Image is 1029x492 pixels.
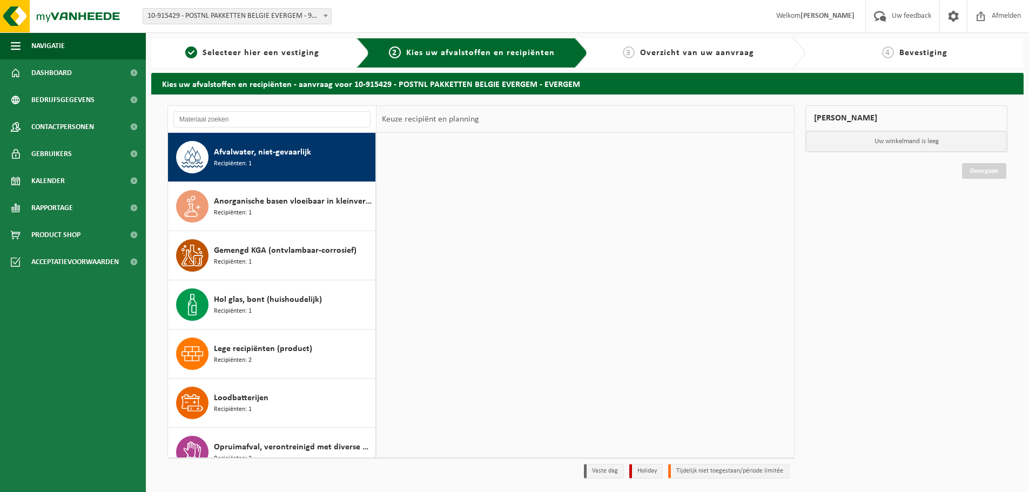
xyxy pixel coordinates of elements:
[882,46,894,58] span: 4
[214,159,252,169] span: Recipiënten: 1
[31,86,95,113] span: Bedrijfsgegevens
[31,113,94,140] span: Contactpersonen
[31,140,72,167] span: Gebruikers
[962,163,1006,179] a: Doorgaan
[214,355,252,366] span: Recipiënten: 2
[151,73,1024,94] h2: Kies uw afvalstoffen en recipiënten - aanvraag voor 10-915429 - POSTNL PAKKETTEN BELGIE EVERGEM -...
[214,257,252,267] span: Recipiënten: 1
[31,194,73,221] span: Rapportage
[214,441,373,454] span: Opruimafval, verontreinigd met diverse niet-gevaarlijke afvalstoffen
[214,306,252,316] span: Recipiënten: 1
[214,208,252,218] span: Recipiënten: 1
[623,46,635,58] span: 3
[805,105,1007,131] div: [PERSON_NAME]
[668,464,789,478] li: Tijdelijk niet toegestaan/période limitée
[31,167,65,194] span: Kalender
[214,195,373,208] span: Anorganische basen vloeibaar in kleinverpakking
[168,133,376,182] button: Afvalwater, niet-gevaarlijk Recipiënten: 1
[143,9,331,24] span: 10-915429 - POSTNL PAKKETTEN BELGIE EVERGEM - 9940 EVERGEM, DELORI MAESLAAN 2 A
[168,182,376,231] button: Anorganische basen vloeibaar in kleinverpakking Recipiënten: 1
[214,293,322,306] span: Hol glas, bont (huishoudelijk)
[584,464,624,478] li: Vaste dag
[168,280,376,329] button: Hol glas, bont (huishoudelijk) Recipiënten: 1
[899,49,947,57] span: Bevestiging
[214,392,268,405] span: Loodbatterijen
[168,329,376,379] button: Lege recipiënten (product) Recipiënten: 2
[173,111,371,127] input: Materiaal zoeken
[629,464,663,478] li: Holiday
[640,49,754,57] span: Overzicht van uw aanvraag
[168,231,376,280] button: Gemengd KGA (ontvlambaar-corrosief) Recipiënten: 1
[185,46,197,58] span: 1
[31,32,65,59] span: Navigatie
[31,221,80,248] span: Product Shop
[406,49,555,57] span: Kies uw afvalstoffen en recipiënten
[168,428,376,477] button: Opruimafval, verontreinigd met diverse niet-gevaarlijke afvalstoffen Recipiënten: 3
[801,12,855,20] strong: [PERSON_NAME]
[31,59,72,86] span: Dashboard
[168,379,376,428] button: Loodbatterijen Recipiënten: 1
[376,106,485,133] div: Keuze recipiënt en planning
[214,342,312,355] span: Lege recipiënten (product)
[157,46,348,59] a: 1Selecteer hier een vestiging
[214,405,252,415] span: Recipiënten: 1
[143,8,332,24] span: 10-915429 - POSTNL PAKKETTEN BELGIE EVERGEM - 9940 EVERGEM, DELORI MAESLAAN 2 A
[806,131,1007,152] p: Uw winkelmand is leeg
[389,46,401,58] span: 2
[31,248,119,275] span: Acceptatievoorwaarden
[203,49,319,57] span: Selecteer hier een vestiging
[214,244,357,257] span: Gemengd KGA (ontvlambaar-corrosief)
[214,454,252,464] span: Recipiënten: 3
[214,146,311,159] span: Afvalwater, niet-gevaarlijk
